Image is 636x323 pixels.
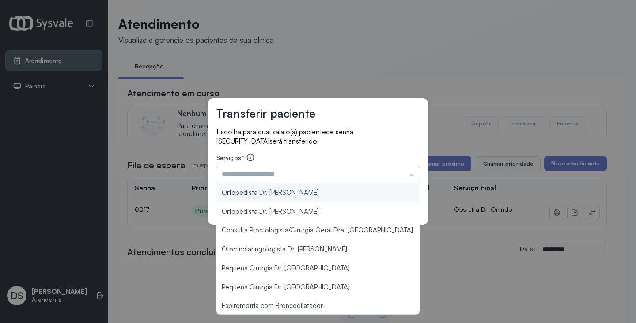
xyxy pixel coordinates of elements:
li: Pequena Cirurgia Dr. [GEOGRAPHIC_DATA] [216,259,420,278]
h3: Transferir paciente [216,106,315,120]
li: Ortopedista Dr. [PERSON_NAME] [216,202,420,221]
li: Otorrinolaringologista Dr. [PERSON_NAME] [216,240,420,259]
p: Escolha para qual sala o(a) paciente será transferido. [216,127,420,146]
li: Consulta Proctologista/Cirurgia Geral Dra. [GEOGRAPHIC_DATA] [216,221,420,240]
span: Serviços [216,154,241,161]
li: Ortopedista Dr. [PERSON_NAME] [216,183,420,202]
li: Pequena Cirurgia Dr. [GEOGRAPHIC_DATA] [216,278,420,297]
span: de senha [SECURITY_DATA] [216,128,353,145]
li: Espirometria com Broncodilatador [216,296,420,315]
